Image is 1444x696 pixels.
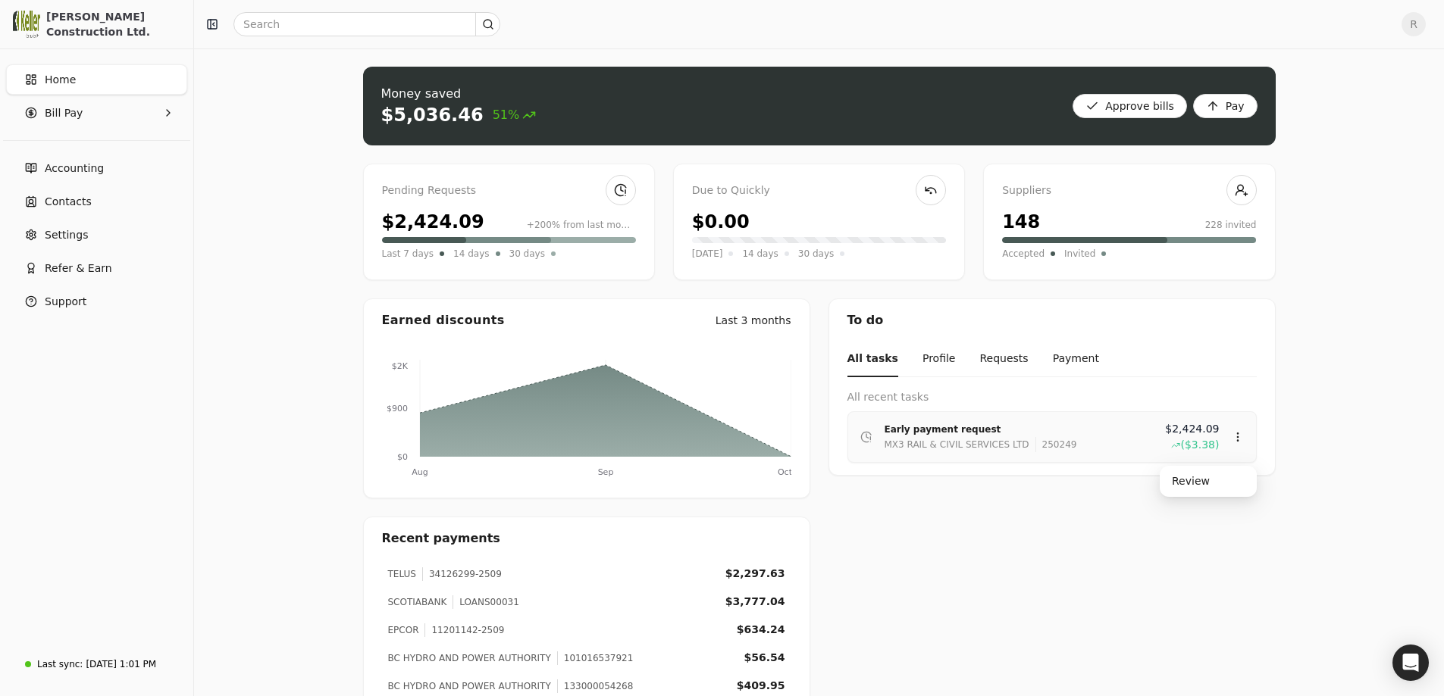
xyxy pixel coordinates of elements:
div: 133000054268 [557,679,634,693]
div: 228 invited [1205,218,1257,232]
div: BC HYDRO AND POWER AUTHORITY [388,679,551,693]
div: Early payment request [885,422,1154,437]
div: $3,777.04 [725,594,785,610]
div: Earned discounts [382,311,505,329]
span: $2,424.09 [1165,421,1219,437]
a: Accounting [6,153,187,183]
div: $409.95 [737,678,785,694]
div: 101016537921 [557,651,634,665]
span: Accepted [1002,246,1045,261]
div: To do [829,299,1275,342]
div: Open Intercom Messenger [1392,645,1429,681]
span: ($3.38) [1180,437,1219,453]
input: Search [233,12,500,36]
div: $2,424.09 [382,208,484,236]
div: $634.24 [737,622,785,638]
tspan: Aug [412,467,428,477]
button: Bill Pay [6,98,187,128]
button: All tasks [847,342,898,377]
tspan: $900 [387,404,408,414]
span: Accounting [45,161,104,176]
div: 148 [1002,208,1040,236]
div: +200% from last month [527,218,636,232]
div: [DATE] 1:01 PM [86,657,156,671]
tspan: Oct [777,467,792,477]
button: Support [6,286,187,317]
div: $5,036.46 [381,103,484,127]
span: Home [45,72,76,88]
div: Due to Quickly [692,183,946,199]
div: Pending Requests [382,183,636,199]
div: 250249 [1035,437,1077,452]
a: Contacts [6,186,187,217]
div: Recent payments [364,517,810,560]
button: R [1402,12,1426,36]
div: Last sync: [37,657,83,671]
span: Support [45,294,86,310]
span: Refer & Earn [45,261,112,276]
span: [DATE] [692,246,723,261]
span: 14 days [742,246,778,261]
div: TELUS [388,567,416,581]
span: 51% [493,106,537,124]
span: 30 days [509,246,545,261]
a: Home [6,64,187,95]
span: Invited [1064,246,1095,261]
div: Review [1163,469,1254,494]
div: All recent tasks [847,389,1257,405]
div: SCOTIABANK [388,595,447,609]
span: Settings [45,227,88,243]
button: Refer & Earn [6,253,187,283]
tspan: $0 [397,452,408,462]
div: Money saved [381,85,537,103]
span: Contacts [45,194,92,210]
span: 30 days [798,246,834,261]
tspan: $2K [391,361,408,371]
tspan: Sep [597,467,613,477]
div: [PERSON_NAME] Construction Ltd. [46,9,180,39]
div: Suppliers [1002,183,1256,199]
span: Bill Pay [45,105,83,121]
div: $56.54 [744,650,785,666]
button: Approve bills [1073,94,1187,118]
div: MX3 RAIL & CIVIL SERVICES LTD [885,437,1029,452]
div: $2,297.63 [725,566,785,582]
img: 0537828a-cf49-447f-a6d3-a322c667907b.png [13,11,40,38]
div: BC HYDRO AND POWER AUTHORITY [388,651,551,665]
div: $0.00 [692,208,750,236]
button: Pay [1193,94,1258,118]
span: 14 days [453,246,489,261]
a: Last sync:[DATE] 1:01 PM [6,651,187,678]
div: EPCOR [388,623,419,637]
div: 11201142-2509 [424,623,504,637]
button: Profile [922,342,956,377]
div: LOANS00031 [453,595,518,609]
div: Last 3 months [716,313,791,329]
span: Last 7 days [382,246,434,261]
a: Settings [6,220,187,250]
div: 34126299-2509 [422,567,502,581]
button: Requests [979,342,1028,377]
button: Payment [1053,342,1099,377]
